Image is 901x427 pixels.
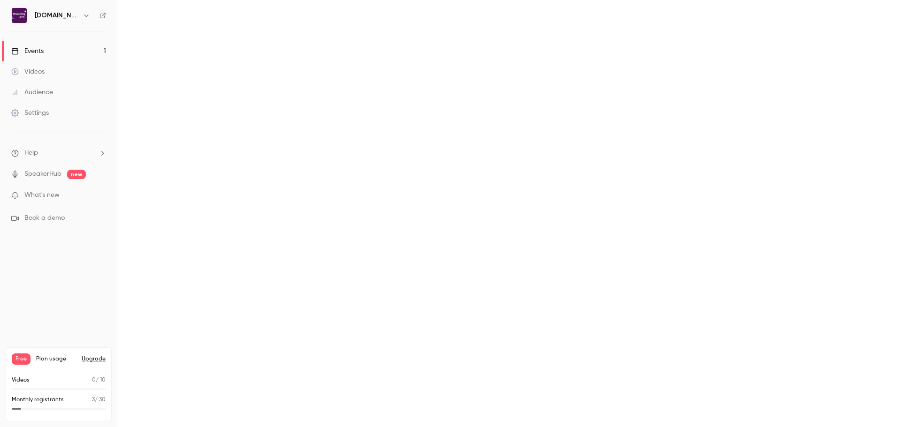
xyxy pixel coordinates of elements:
[12,396,64,404] p: Monthly registrants
[11,46,44,56] div: Events
[11,108,49,118] div: Settings
[24,148,38,158] span: Help
[92,376,106,384] p: / 10
[24,213,65,223] span: Book a demo
[36,355,76,363] span: Plan usage
[92,377,96,383] span: 0
[11,67,45,76] div: Videos
[82,355,106,363] button: Upgrade
[24,169,61,179] a: SpeakerHub
[12,8,27,23] img: Invoicing.plus
[92,397,95,403] span: 3
[12,376,30,384] p: Videos
[24,190,60,200] span: What's new
[11,148,106,158] li: help-dropdown-opener
[67,170,86,179] span: new
[35,11,79,20] h6: [DOMAIN_NAME]
[12,353,31,365] span: Free
[95,191,106,200] iframe: Noticeable Trigger
[11,88,53,97] div: Audience
[92,396,106,404] p: / 30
